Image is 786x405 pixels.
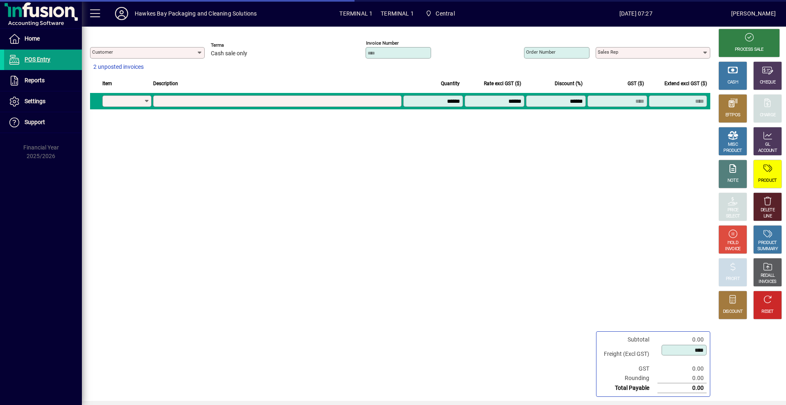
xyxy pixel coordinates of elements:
[760,112,776,118] div: CHARGE
[726,276,740,282] div: PROFIT
[102,79,112,88] span: Item
[25,77,45,84] span: Reports
[758,240,777,246] div: PRODUCT
[25,119,45,125] span: Support
[541,7,731,20] span: [DATE] 07:27
[765,142,770,148] div: GL
[153,79,178,88] span: Description
[4,112,82,133] a: Support
[761,207,775,213] div: DELETE
[657,364,707,373] td: 0.00
[761,309,774,315] div: RESET
[526,49,556,55] mat-label: Order number
[725,246,740,252] div: INVOICE
[422,6,458,21] span: Central
[664,79,707,88] span: Extend excl GST ($)
[735,47,763,53] div: PROCESS SALE
[135,7,257,20] div: Hawkes Bay Packaging and Cleaning Solutions
[728,142,738,148] div: MISC
[657,373,707,383] td: 0.00
[657,383,707,393] td: 0.00
[600,383,657,393] td: Total Payable
[4,29,82,49] a: Home
[381,7,414,20] span: TERMINAL 1
[436,7,454,20] span: Central
[727,178,738,184] div: NOTE
[726,213,740,219] div: SELECT
[723,309,743,315] div: DISCOUNT
[600,335,657,344] td: Subtotal
[657,335,707,344] td: 0.00
[757,246,778,252] div: SUMMARY
[760,79,775,86] div: CHEQUE
[441,79,460,88] span: Quantity
[725,112,741,118] div: EFTPOS
[727,240,738,246] div: HOLD
[727,79,738,86] div: CASH
[366,40,399,46] mat-label: Invoice number
[727,207,739,213] div: PRICE
[90,60,147,75] button: 2 unposted invoices
[92,49,113,55] mat-label: Customer
[93,63,144,71] span: 2 unposted invoices
[211,50,247,57] span: Cash sale only
[4,91,82,112] a: Settings
[723,148,742,154] div: PRODUCT
[339,7,373,20] span: TERMINAL 1
[761,273,775,279] div: RECALL
[108,6,135,21] button: Profile
[628,79,644,88] span: GST ($)
[758,148,777,154] div: ACCOUNT
[211,43,260,48] span: Terms
[598,49,618,55] mat-label: Sales rep
[600,364,657,373] td: GST
[600,373,657,383] td: Rounding
[484,79,521,88] span: Rate excl GST ($)
[25,98,45,104] span: Settings
[25,35,40,42] span: Home
[758,178,777,184] div: PRODUCT
[4,70,82,91] a: Reports
[555,79,583,88] span: Discount (%)
[763,213,772,219] div: LINE
[731,7,776,20] div: [PERSON_NAME]
[759,279,776,285] div: INVOICES
[600,344,657,364] td: Freight (Excl GST)
[25,56,50,63] span: POS Entry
